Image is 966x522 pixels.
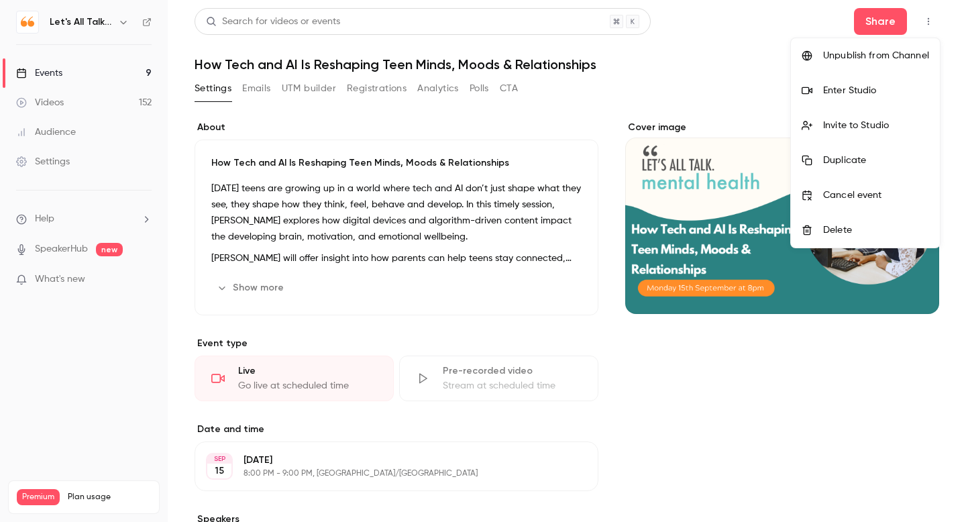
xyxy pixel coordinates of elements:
[823,84,929,97] div: Enter Studio
[823,154,929,167] div: Duplicate
[823,189,929,202] div: Cancel event
[823,119,929,132] div: Invite to Studio
[823,223,929,237] div: Delete
[823,49,929,62] div: Unpublish from Channel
